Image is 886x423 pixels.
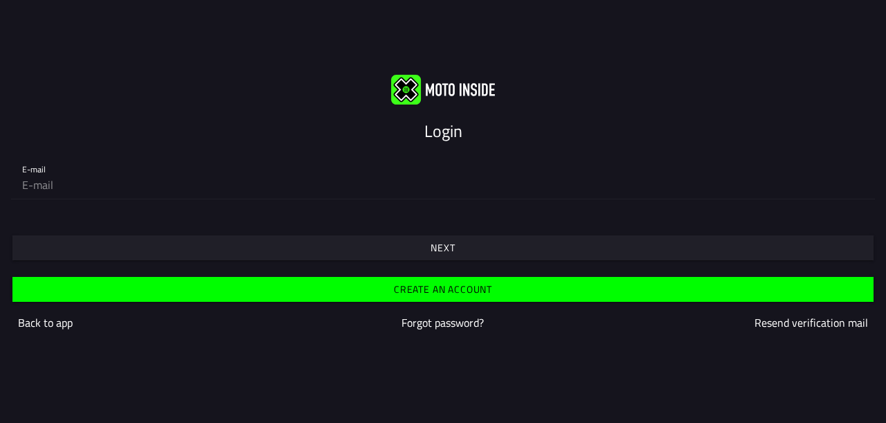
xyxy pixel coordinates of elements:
ion-button: Create an account [12,277,874,302]
a: Forgot password? [401,314,484,331]
input: E-mail [22,171,864,199]
a: Back to app [18,314,73,331]
ion-text: Next [431,243,455,253]
ion-text: Login [424,118,462,143]
a: Resend verification mail [754,314,868,331]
